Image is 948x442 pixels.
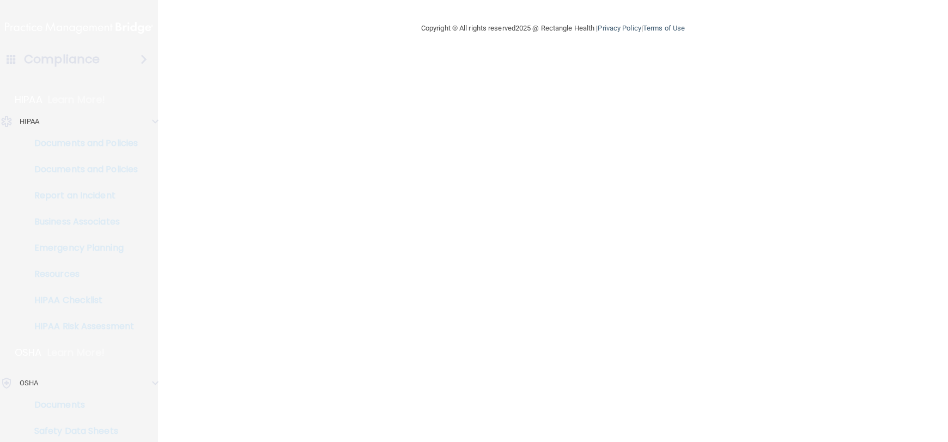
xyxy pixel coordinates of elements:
[20,115,40,128] p: HIPAA
[24,52,100,67] h4: Compliance
[7,269,156,280] p: Resources
[7,190,156,201] p: Report an Incident
[15,93,42,106] p: HIPAA
[20,377,38,390] p: OSHA
[7,164,156,175] p: Documents and Policies
[7,399,156,410] p: Documents
[48,93,106,106] p: Learn More!
[7,138,156,149] p: Documents and Policies
[7,321,156,332] p: HIPAA Risk Assessment
[643,24,685,32] a: Terms of Use
[7,216,156,227] p: Business Associates
[5,17,153,39] img: PMB logo
[7,426,156,437] p: Safety Data Sheets
[354,11,752,46] div: Copyright © All rights reserved 2025 @ Rectangle Health | |
[15,346,42,359] p: OSHA
[7,243,156,253] p: Emergency Planning
[47,346,105,359] p: Learn More!
[598,24,641,32] a: Privacy Policy
[7,295,156,306] p: HIPAA Checklist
